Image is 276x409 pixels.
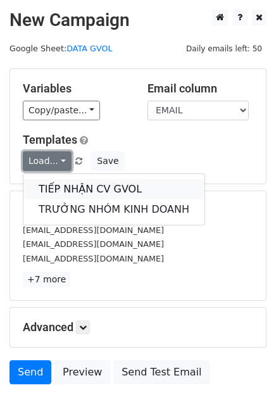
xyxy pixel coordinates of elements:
[23,320,253,334] h5: Advanced
[182,42,267,56] span: Daily emails left: 50
[54,360,110,384] a: Preview
[23,133,77,146] a: Templates
[9,44,113,53] small: Google Sheet:
[66,44,112,53] a: DATA GVOL
[23,179,204,199] a: TIẾP NHẬN CV GVOL
[23,254,164,263] small: [EMAIL_ADDRESS][DOMAIN_NAME]
[213,348,276,409] div: Tiện ích trò chuyện
[23,151,72,171] a: Load...
[9,360,51,384] a: Send
[23,199,204,220] a: TRƯỞNG NHÓM KINH DOANH
[113,360,210,384] a: Send Test Email
[91,151,124,171] button: Save
[182,44,267,53] a: Daily emails left: 50
[23,225,164,235] small: [EMAIL_ADDRESS][DOMAIN_NAME]
[147,82,253,96] h5: Email column
[213,348,276,409] iframe: Chat Widget
[23,239,164,249] small: [EMAIL_ADDRESS][DOMAIN_NAME]
[9,9,267,31] h2: New Campaign
[23,82,129,96] h5: Variables
[23,101,100,120] a: Copy/paste...
[23,272,70,287] a: +7 more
